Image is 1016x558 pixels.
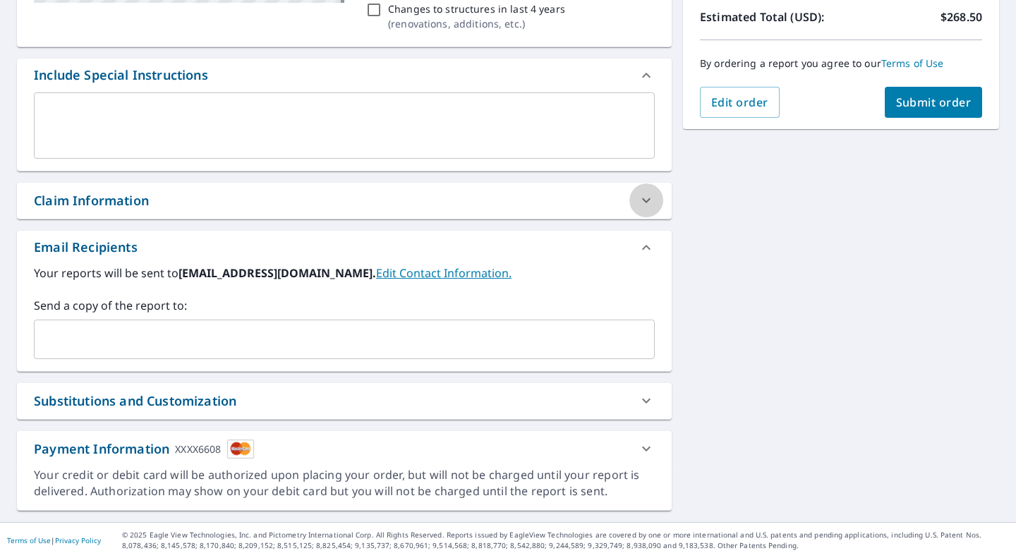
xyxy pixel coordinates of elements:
[34,66,208,85] div: Include Special Instructions
[17,383,672,419] div: Substitutions and Customization
[376,265,512,281] a: EditContactInfo
[941,8,982,25] p: $268.50
[17,231,672,265] div: Email Recipients
[55,535,101,545] a: Privacy Policy
[34,439,254,459] div: Payment Information
[700,57,982,70] p: By ordering a report you agree to our
[881,56,944,70] a: Terms of Use
[34,467,655,499] div: Your credit or debit card will be authorized upon placing your order, but will not be charged unt...
[7,535,51,545] a: Terms of Use
[175,439,221,459] div: XXXX6608
[17,431,672,467] div: Payment InformationXXXX6608cardImage
[122,530,1009,551] p: © 2025 Eagle View Technologies, Inc. and Pictometry International Corp. All Rights Reserved. Repo...
[7,536,101,545] p: |
[700,8,841,25] p: Estimated Total (USD):
[896,95,972,110] span: Submit order
[711,95,768,110] span: Edit order
[885,87,983,118] button: Submit order
[34,392,236,411] div: Substitutions and Customization
[700,87,780,118] button: Edit order
[34,238,138,257] div: Email Recipients
[388,16,565,31] p: ( renovations, additions, etc. )
[34,191,149,210] div: Claim Information
[227,439,254,459] img: cardImage
[17,59,672,92] div: Include Special Instructions
[34,297,655,314] label: Send a copy of the report to:
[34,265,655,281] label: Your reports will be sent to
[179,265,376,281] b: [EMAIL_ADDRESS][DOMAIN_NAME].
[388,1,565,16] p: Changes to structures in last 4 years
[17,183,672,219] div: Claim Information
